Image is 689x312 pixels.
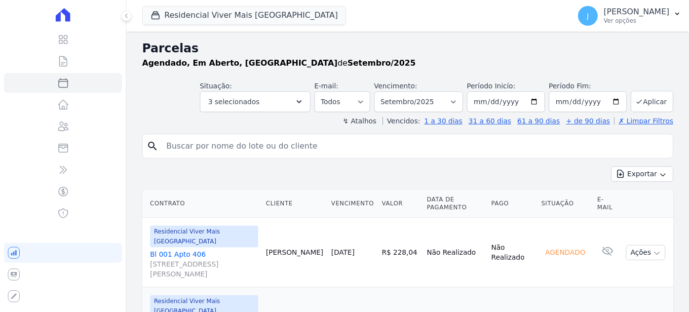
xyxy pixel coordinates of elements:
th: Situação [537,190,593,218]
strong: Agendado, Em Aberto, [GEOGRAPHIC_DATA] [142,58,338,68]
a: ✗ Limpar Filtros [614,117,673,125]
td: R$ 228,04 [378,218,422,287]
p: [PERSON_NAME] [604,7,669,17]
a: [DATE] [331,248,354,256]
a: 61 a 90 dias [517,117,560,125]
input: Buscar por nome do lote ou do cliente [160,136,669,156]
button: Ações [626,245,665,260]
a: 1 a 30 dias [424,117,462,125]
label: Período Fim: [549,81,627,91]
label: Vencidos: [383,117,420,125]
label: Vencimento: [374,82,417,90]
button: Residencial Viver Mais [GEOGRAPHIC_DATA] [142,6,346,25]
div: Agendado [541,245,589,259]
label: E-mail: [314,82,339,90]
th: Contrato [142,190,262,218]
h2: Parcelas [142,39,673,57]
td: Não Realizado [423,218,488,287]
p: Ver opções [604,17,669,25]
label: Situação: [200,82,232,90]
span: Residencial Viver Mais [GEOGRAPHIC_DATA] [150,226,258,247]
span: J [587,12,589,19]
label: ↯ Atalhos [343,117,376,125]
button: Exportar [611,166,673,182]
a: + de 90 dias [566,117,610,125]
span: [STREET_ADDRESS][PERSON_NAME] [150,259,258,279]
p: de [142,57,416,69]
i: search [147,140,158,152]
a: Bl 001 Apto 406[STREET_ADDRESS][PERSON_NAME] [150,249,258,279]
td: Não Realizado [487,218,537,287]
th: Data de Pagamento [423,190,488,218]
th: Vencimento [327,190,378,218]
th: Pago [487,190,537,218]
button: Aplicar [631,91,673,112]
label: Período Inicío: [467,82,515,90]
td: [PERSON_NAME] [262,218,327,287]
th: Valor [378,190,422,218]
th: E-mail [593,190,622,218]
button: J [PERSON_NAME] Ver opções [570,2,689,30]
button: 3 selecionados [200,91,310,112]
a: 31 a 60 dias [468,117,511,125]
strong: Setembro/2025 [347,58,416,68]
span: 3 selecionados [208,96,260,108]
